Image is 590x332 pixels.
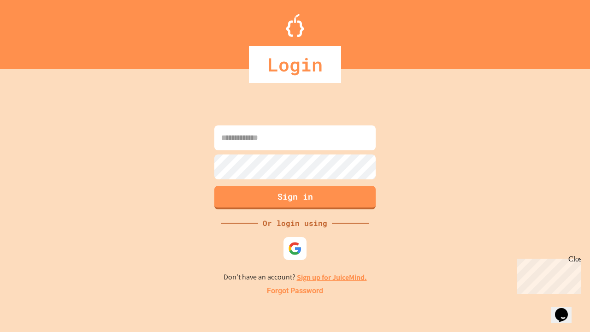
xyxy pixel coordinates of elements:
iframe: chat widget [551,295,581,323]
div: Chat with us now!Close [4,4,64,59]
a: Sign up for JuiceMind. [297,273,367,282]
div: Or login using [258,218,332,229]
a: Forgot Password [267,285,323,296]
button: Sign in [214,186,376,209]
p: Don't have an account? [224,272,367,283]
iframe: chat widget [513,255,581,294]
img: google-icon.svg [288,242,302,255]
div: Login [249,46,341,83]
img: Logo.svg [286,14,304,37]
